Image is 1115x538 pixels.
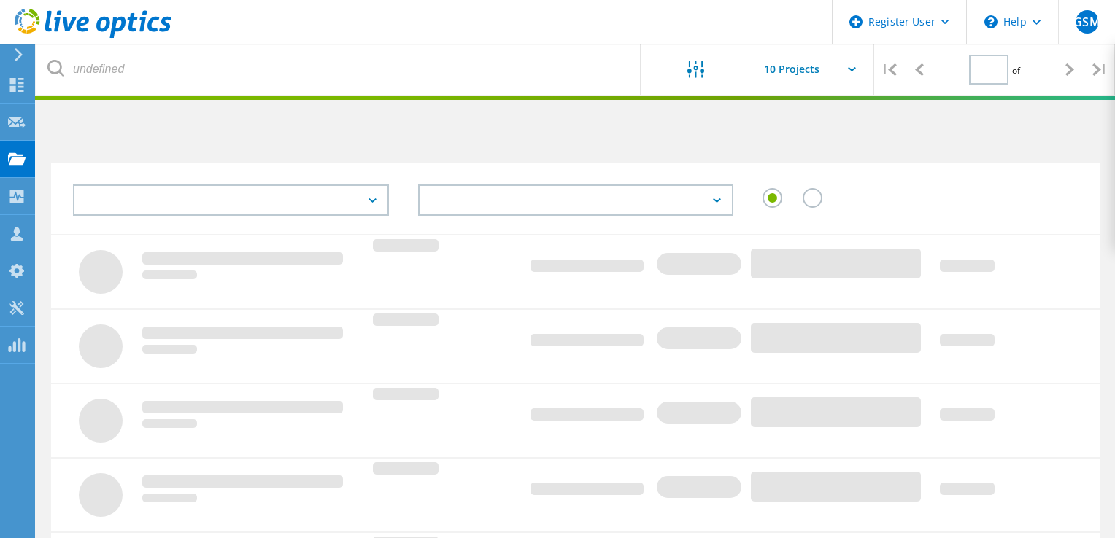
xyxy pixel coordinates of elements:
div: | [874,44,904,95]
svg: \n [984,15,998,28]
span: of [1012,64,1020,77]
input: undefined [36,44,641,95]
span: GSM [1073,16,1100,28]
a: Live Optics Dashboard [15,31,171,41]
div: | [1085,44,1115,95]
